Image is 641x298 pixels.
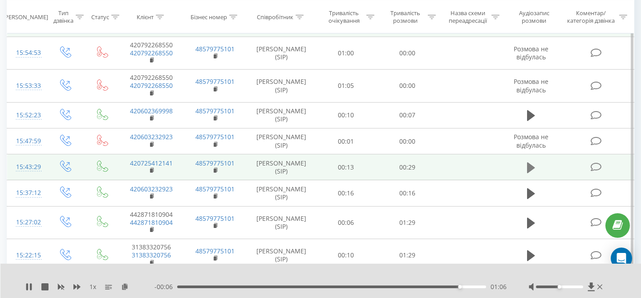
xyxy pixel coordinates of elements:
[257,13,293,21] div: Співробітник
[514,77,548,94] span: Розмова не відбулась
[195,77,235,86] a: 48579775101
[385,9,426,25] div: Тривалість розмови
[247,70,316,103] td: [PERSON_NAME] (SIP)
[16,132,37,150] div: 15:47:59
[247,180,316,206] td: [PERSON_NAME] (SIP)
[195,185,235,193] a: 48579775101
[191,13,227,21] div: Бізнес номер
[514,132,548,149] span: Розмова не відбулась
[120,70,183,103] td: 420792268550
[120,239,183,272] td: 31383320756
[16,107,37,124] div: 15:52:23
[195,159,235,167] a: 48579775101
[247,102,316,128] td: [PERSON_NAME] (SIP)
[91,13,109,21] div: Статус
[377,70,438,103] td: 00:00
[16,214,37,231] div: 15:27:02
[247,206,316,239] td: [PERSON_NAME] (SIP)
[195,107,235,115] a: 48579775101
[446,9,489,25] div: Назва схеми переадресації
[510,9,558,25] div: Аудіозапис розмови
[377,102,438,128] td: 00:07
[247,128,316,154] td: [PERSON_NAME] (SIP)
[3,13,48,21] div: [PERSON_NAME]
[324,9,365,25] div: Тривалість очікування
[16,184,37,202] div: 15:37:12
[120,206,183,239] td: 442871810904
[458,285,462,289] div: Accessibility label
[16,247,37,264] div: 15:22:15
[316,206,377,239] td: 00:06
[316,70,377,103] td: 01:05
[195,247,235,255] a: 48579775101
[130,49,173,57] a: 420792268550
[130,132,173,141] a: 420603232923
[53,9,73,25] div: Тип дзвінка
[247,37,316,70] td: [PERSON_NAME] (SIP)
[377,180,438,206] td: 00:16
[195,214,235,223] a: 48579775101
[316,180,377,206] td: 00:16
[16,77,37,95] div: 15:53:33
[137,13,154,21] div: Клієнт
[247,239,316,272] td: [PERSON_NAME] (SIP)
[130,81,173,90] a: 420792268550
[132,251,171,259] a: 31383320756
[247,154,316,180] td: [PERSON_NAME] (SIP)
[491,282,507,291] span: 01:06
[195,132,235,141] a: 48579775101
[565,9,617,25] div: Коментар/категорія дзвінка
[154,282,177,291] span: - 00:06
[558,285,561,289] div: Accessibility label
[316,239,377,272] td: 00:10
[316,128,377,154] td: 00:01
[316,154,377,180] td: 00:13
[130,159,173,167] a: 420725412141
[195,45,235,53] a: 48579775101
[16,44,37,62] div: 15:54:53
[89,282,96,291] span: 1 x
[120,37,183,70] td: 420792268550
[377,128,438,154] td: 00:00
[377,239,438,272] td: 01:29
[611,248,632,269] div: Open Intercom Messenger
[130,218,173,227] a: 442871810904
[16,158,37,176] div: 15:43:29
[377,154,438,180] td: 00:29
[316,37,377,70] td: 01:00
[130,185,173,193] a: 420603232923
[316,102,377,128] td: 00:10
[130,107,173,115] a: 420602369998
[377,37,438,70] td: 00:00
[514,45,548,61] span: Розмова не відбулась
[377,206,438,239] td: 01:29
